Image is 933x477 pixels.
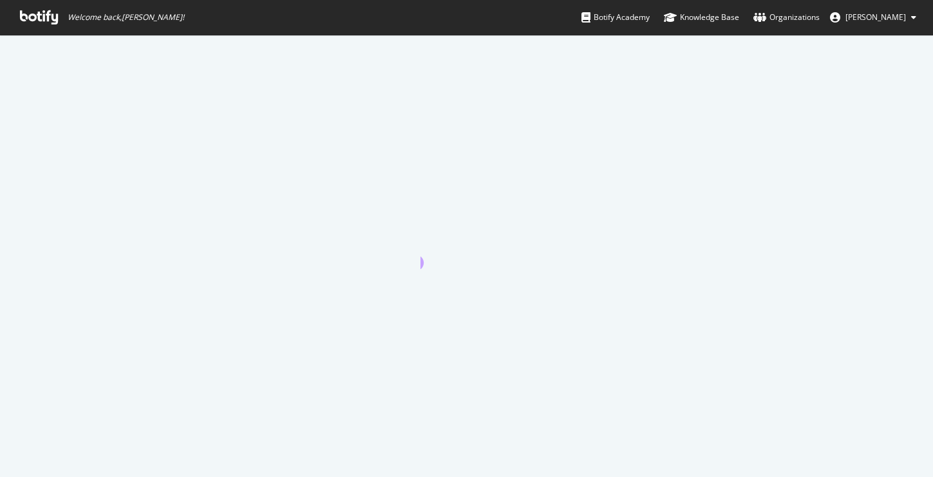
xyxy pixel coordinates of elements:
button: [PERSON_NAME] [820,7,927,28]
div: Botify Academy [581,11,650,24]
div: Knowledge Base [664,11,739,24]
span: Welcome back, [PERSON_NAME] ! [68,12,184,23]
div: Organizations [753,11,820,24]
span: Vlajko Knezic [845,12,906,23]
div: animation [420,223,513,269]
